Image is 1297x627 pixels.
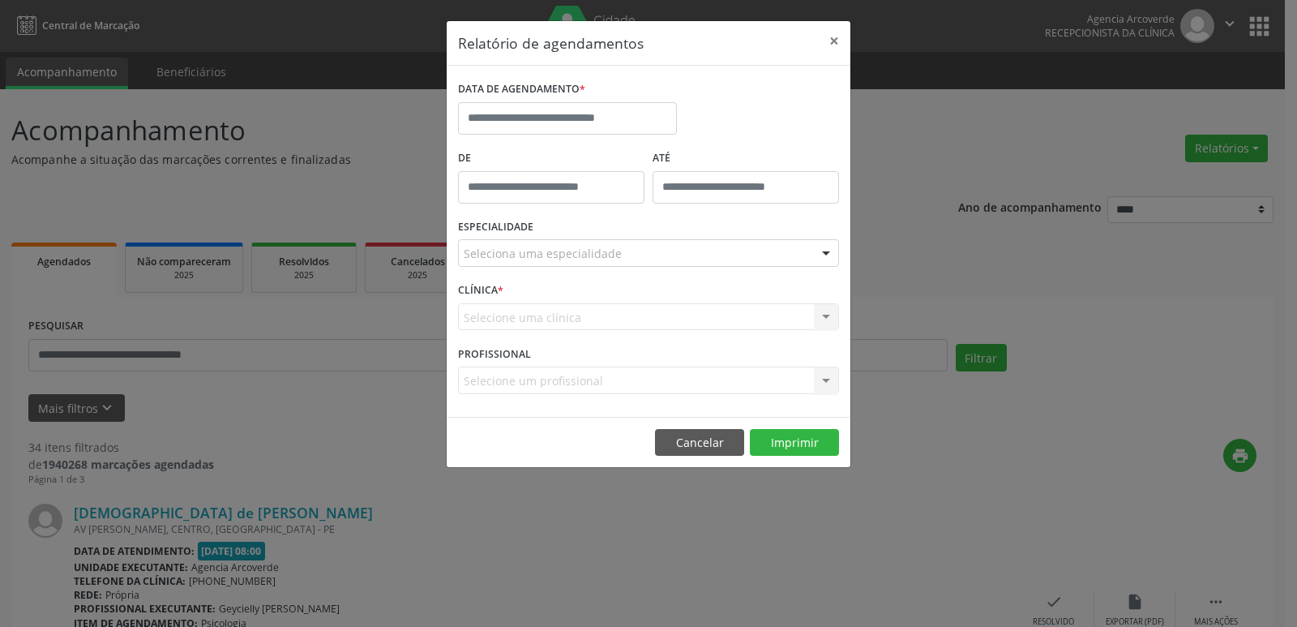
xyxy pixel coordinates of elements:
button: Cancelar [655,429,744,457]
label: PROFISSIONAL [458,341,531,367]
label: De [458,146,644,171]
button: Imprimir [750,429,839,457]
h5: Relatório de agendamentos [458,32,644,54]
label: CLÍNICA [458,278,503,303]
span: Seleciona uma especialidade [464,245,622,262]
label: ATÉ [653,146,839,171]
label: ESPECIALIDADE [458,215,533,240]
button: Close [818,21,850,61]
label: DATA DE AGENDAMENTO [458,77,585,102]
